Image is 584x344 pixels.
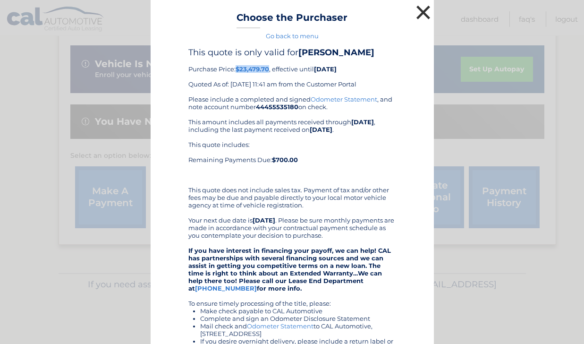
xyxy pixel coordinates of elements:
[253,216,275,224] b: [DATE]
[236,65,269,73] b: $23,479.70
[256,103,298,111] b: 44455535180
[188,47,396,95] div: Purchase Price: , effective until Quoted As of: [DATE] 11:41 am from the Customer Portal
[200,322,396,337] li: Mail check and to CAL Automotive, [STREET_ADDRESS]
[311,95,377,103] a: Odometer Statement
[298,47,374,58] b: [PERSON_NAME]
[200,315,396,322] li: Complete and sign an Odometer Disclosure Statement
[200,307,396,315] li: Make check payable to CAL Automotive
[414,3,433,22] button: ×
[188,141,396,179] div: This quote includes: Remaining Payments Due:
[247,322,313,330] a: Odometer Statement
[195,284,257,292] a: [PHONE_NUMBER]
[188,47,396,58] h4: This quote is only valid for
[351,118,374,126] b: [DATE]
[310,126,332,133] b: [DATE]
[266,32,319,40] a: Go back to menu
[314,65,337,73] b: [DATE]
[188,247,391,292] strong: If you have interest in financing your payoff, we can help! CAL has partnerships with several fin...
[237,12,347,28] h3: Choose the Purchaser
[272,156,298,163] b: $700.00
